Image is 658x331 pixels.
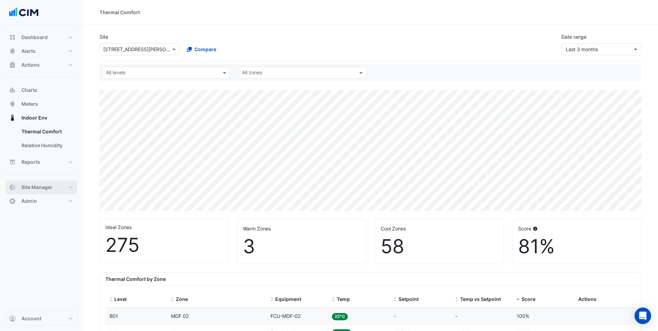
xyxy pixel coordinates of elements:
[517,313,529,319] span: 100%
[9,114,16,121] app-icon: Indoor Env
[171,313,189,319] span: MDF 02
[275,296,301,302] span: Equipment
[21,114,47,121] span: Indoor Env
[99,9,140,16] div: Thermal Comfort
[105,234,223,257] div: 275
[16,139,77,152] a: Relative Humidity
[6,312,77,325] button: Account
[109,313,118,319] span: B01
[561,43,641,55] button: Last 3 months
[21,198,37,205] span: Admin
[9,62,16,68] app-icon: Actions
[561,33,587,40] label: Date range
[16,125,77,139] a: Thermal Comfort
[6,58,77,72] button: Actions
[194,46,216,53] span: Compare
[381,235,498,258] div: 58
[21,315,41,322] span: Account
[99,33,108,40] label: Site
[270,313,301,319] span: FCU-MDF-02
[332,313,348,320] span: 23°C
[6,155,77,169] button: Reports
[8,6,39,19] img: Company Logo
[21,101,38,107] span: Meters
[6,125,77,155] div: Indoor Env
[381,225,498,232] div: Cool Zones
[241,69,262,78] div: All zones
[21,87,37,94] span: Charts
[6,83,77,97] button: Charts
[6,30,77,44] button: Dashboard
[522,296,535,302] span: Score
[243,235,360,258] div: 3
[399,296,419,302] span: Setpoint
[518,225,636,232] div: Score
[394,313,396,319] span: -
[9,34,16,41] app-icon: Dashboard
[9,198,16,205] app-icon: Admin
[455,313,457,319] span: -
[6,180,77,194] button: Site Manager
[182,43,221,55] button: Compare
[114,296,127,302] span: Level
[21,62,40,68] span: Actions
[176,296,188,302] span: Zone
[105,276,166,282] b: Thermal Comfort by Zone
[518,235,636,258] div: 81%
[21,34,48,41] span: Dashboard
[635,308,651,324] div: Open Intercom Messenger
[9,159,16,165] app-icon: Reports
[9,101,16,107] app-icon: Meters
[21,159,40,165] span: Reports
[6,194,77,208] button: Admin
[337,296,350,302] span: Temp
[21,184,53,191] span: Site Manager
[9,87,16,94] app-icon: Charts
[578,296,597,302] span: Actions
[6,44,77,58] button: Alerts
[460,296,501,302] span: Temp vs Setpoint
[6,97,77,111] button: Meters
[105,224,223,231] div: Ideal Zones
[243,225,360,232] div: Warm Zones
[9,184,16,191] app-icon: Site Manager
[105,69,125,78] div: All levels
[6,111,77,125] button: Indoor Env
[566,46,598,52] span: 01 May 25 - 31 Jul 25
[21,48,36,55] span: Alerts
[9,48,16,55] app-icon: Alerts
